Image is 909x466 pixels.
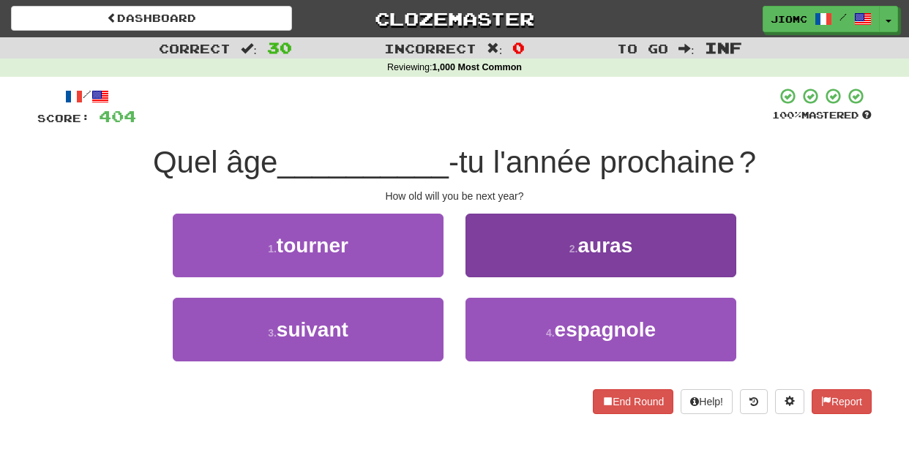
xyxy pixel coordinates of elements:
button: 2.auras [465,214,736,277]
span: 100 % [772,109,801,121]
small: 1 . [268,243,277,255]
div: Mastered [772,109,872,122]
span: To go [617,41,668,56]
span: suivant [277,318,348,341]
span: Inf [705,39,742,56]
a: JioMc / [763,6,880,32]
button: 4.espagnole [465,298,736,361]
small: 2 . [569,243,578,255]
span: Quel âge [153,145,277,179]
span: __________ [277,145,449,179]
span: : [678,42,695,55]
span: Incorrect [384,41,476,56]
span: JioMc [771,12,807,26]
span: tourner [277,234,348,257]
button: Round history (alt+y) [740,389,768,414]
span: 404 [99,107,136,125]
span: Correct [159,41,231,56]
button: End Round [593,389,673,414]
span: 30 [267,39,292,56]
span: 0 [512,39,525,56]
span: espagnole [555,318,656,341]
strong: 1,000 Most Common [433,62,522,72]
button: 1.tourner [173,214,444,277]
button: 3.suivant [173,298,444,361]
span: Score: [37,112,90,124]
div: / [37,87,136,105]
button: Help! [681,389,733,414]
span: -tu l'année prochaine ? [449,145,756,179]
a: Dashboard [11,6,292,31]
small: 4 . [546,327,555,339]
span: : [487,42,503,55]
span: : [241,42,257,55]
button: Report [812,389,872,414]
div: How old will you be next year? [37,189,872,203]
small: 3 . [268,327,277,339]
span: / [839,12,847,22]
span: auras [577,234,632,257]
a: Clozemaster [314,6,595,31]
